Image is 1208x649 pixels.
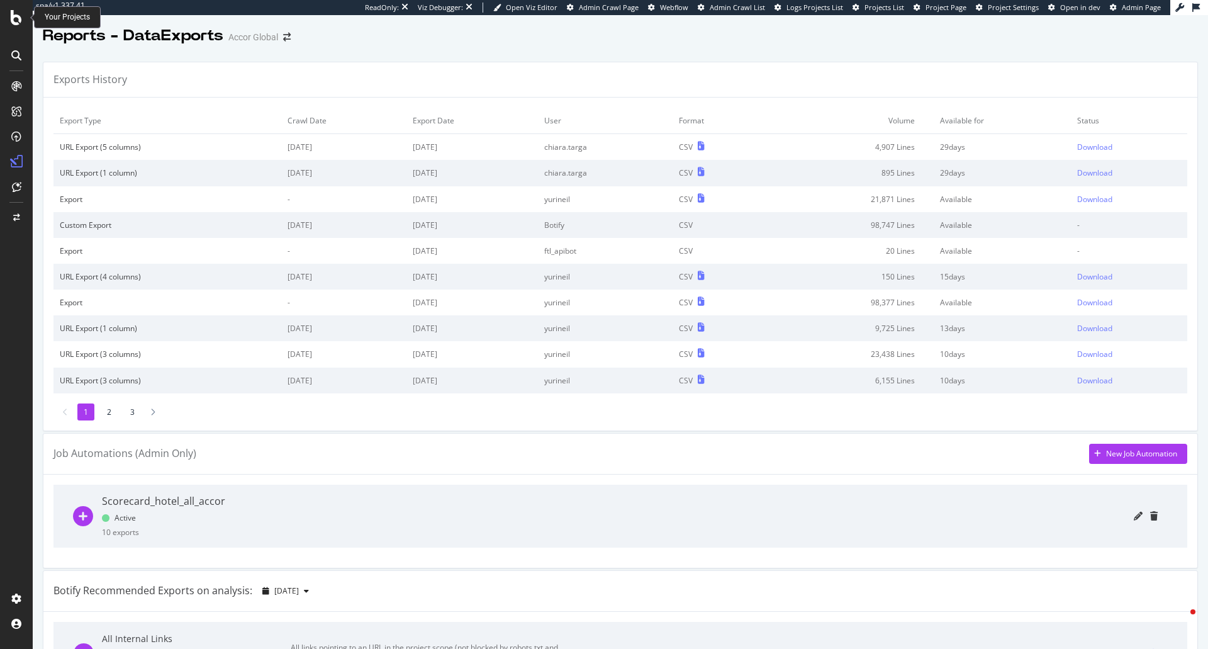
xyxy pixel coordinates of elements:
td: CSV [673,238,766,264]
a: Open in dev [1048,3,1100,13]
div: Available [940,297,1065,308]
td: 150 Lines [766,264,934,290]
div: Available [940,245,1065,256]
a: Download [1077,323,1181,334]
div: Export [60,245,275,256]
td: [DATE] [281,264,406,290]
div: Download [1077,142,1112,152]
div: URL Export (1 column) [60,167,275,178]
li: 2 [101,404,118,420]
span: Admin Page [1122,3,1161,12]
div: CSV [679,297,693,308]
div: Custom Export [60,220,275,230]
span: 2025 Sep. 17th [274,585,299,596]
div: CSV [679,323,693,334]
td: [DATE] [406,368,538,393]
div: CSV [679,271,693,282]
td: [DATE] [406,134,538,161]
div: Your Projects [45,12,90,23]
div: arrow-right-arrow-left [283,33,291,42]
td: 98,377 Lines [766,290,934,315]
td: 13 days [934,315,1071,341]
td: 20 Lines [766,238,934,264]
div: Export [60,297,275,308]
span: Projects List [864,3,904,12]
td: 15 days [934,264,1071,290]
td: [DATE] [281,341,406,367]
div: CSV [679,194,693,205]
a: Admin Crawl Page [567,3,639,13]
td: Export Date [406,108,538,134]
td: [DATE] [281,212,406,238]
td: [DATE] [281,134,406,161]
td: 6,155 Lines [766,368,934,393]
a: Download [1077,297,1181,308]
span: Project Page [926,3,966,12]
span: Webflow [660,3,688,12]
td: 29 days [934,160,1071,186]
div: Botify Recommended Exports on analysis: [53,584,252,598]
td: yurineil [538,315,673,341]
div: Download [1077,194,1112,205]
td: User [538,108,673,134]
td: [DATE] [281,368,406,393]
a: Webflow [648,3,688,13]
iframe: Intercom live chat [1165,606,1195,636]
td: ftl_apibot [538,238,673,264]
li: 3 [124,404,141,420]
div: ReadOnly: [365,3,399,13]
a: Download [1077,349,1181,359]
td: - [281,238,406,264]
div: Viz Debugger: [418,3,463,13]
td: [DATE] [406,212,538,238]
div: URL Export (5 columns) [60,142,275,152]
td: 21,871 Lines [766,186,934,212]
a: Projects List [853,3,904,13]
div: URL Export (3 columns) [60,375,275,386]
td: - [1071,212,1187,238]
div: Download [1077,323,1112,334]
div: trash [1150,512,1158,521]
div: URL Export (4 columns) [60,271,275,282]
div: All Internal Links [102,633,291,645]
div: Exports History [53,72,127,87]
span: Project Settings [988,3,1039,12]
div: CSV [679,349,693,359]
span: Open in dev [1060,3,1100,12]
a: Download [1077,142,1181,152]
div: New Job Automation [1106,448,1177,459]
div: Download [1077,297,1112,308]
td: 895 Lines [766,160,934,186]
span: Admin Crawl List [710,3,765,12]
a: Download [1077,167,1181,178]
div: Active [102,512,136,523]
td: 29 days [934,134,1071,161]
a: Download [1077,194,1181,205]
div: Download [1077,349,1112,359]
td: 9,725 Lines [766,315,934,341]
span: Admin Crawl Page [579,3,639,12]
div: Download [1077,271,1112,282]
div: Scorecard_hotel_all_accor [102,494,225,509]
div: pencil [1134,512,1143,521]
div: CSV [679,167,693,178]
span: Logs Projects List [786,3,843,12]
td: [DATE] [281,160,406,186]
button: [DATE] [257,581,314,601]
td: - [281,186,406,212]
td: - [281,290,406,315]
td: [DATE] [406,315,538,341]
a: Open Viz Editor [493,3,557,13]
div: 10 exports [102,527,139,538]
a: Project Settings [976,3,1039,13]
td: Botify [538,212,673,238]
td: yurineil [538,290,673,315]
td: [DATE] [406,186,538,212]
a: Project Page [914,3,966,13]
a: Download [1077,375,1181,386]
td: [DATE] [281,315,406,341]
td: yurineil [538,264,673,290]
div: plus-circle [74,506,92,526]
td: chiara.targa [538,134,673,161]
td: 4,907 Lines [766,134,934,161]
